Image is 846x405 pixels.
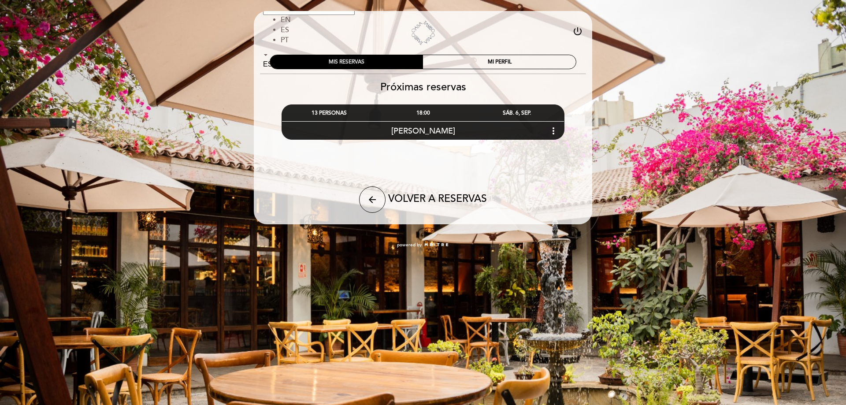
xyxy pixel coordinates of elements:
[423,55,576,69] div: MI PERFIL
[253,81,593,93] h2: Próximas reservas
[470,105,564,121] div: SÁB. 6, SEP.
[376,105,470,121] div: 18:00
[388,193,487,205] span: VOLVER A RESERVAS
[572,26,583,40] button: power_settings_new
[424,243,449,247] img: MEITRE
[282,105,376,121] div: 13 PERSONAS
[359,186,386,213] button: arrow_back
[281,26,289,34] span: ES
[572,26,583,37] i: power_settings_new
[367,194,378,205] i: arrow_back
[548,126,559,136] i: more_vert
[397,242,449,248] a: powered by
[270,55,423,69] div: MIS RESERVAS
[368,21,478,45] a: Casa Tambo
[281,15,291,24] span: EN
[397,242,422,248] span: powered by
[281,36,289,45] span: PT
[391,126,455,136] span: [PERSON_NAME]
